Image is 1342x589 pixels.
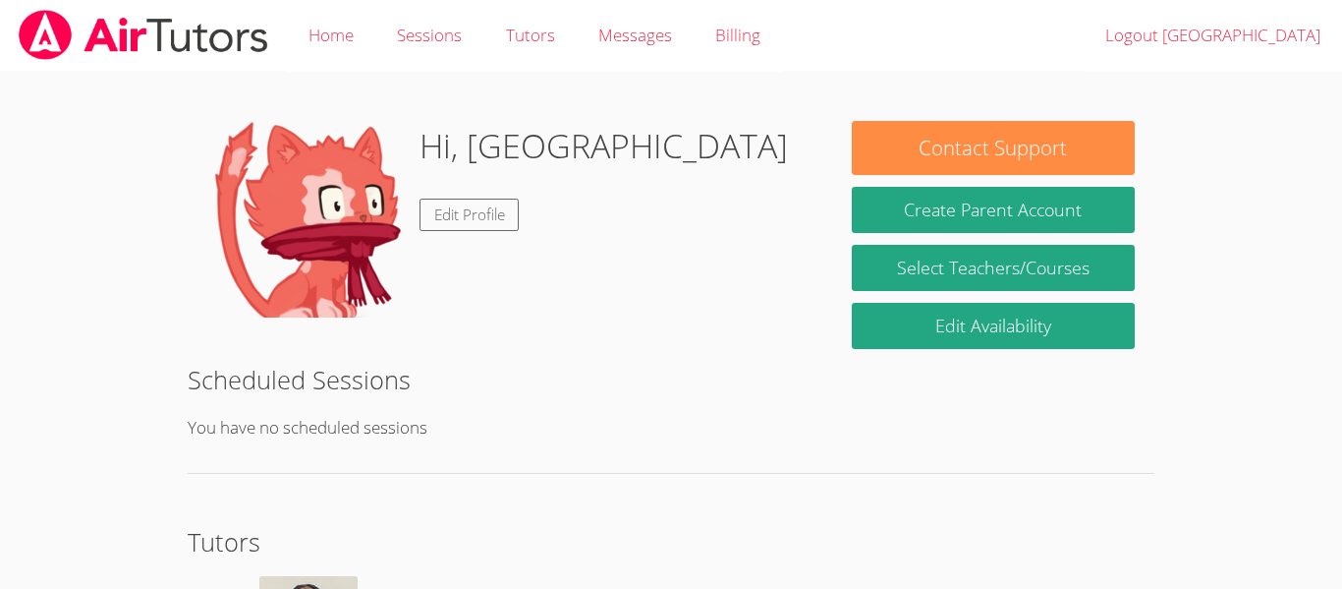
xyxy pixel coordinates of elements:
[419,199,520,231] a: Edit Profile
[188,414,1154,442] p: You have no scheduled sessions
[852,303,1135,349] a: Edit Availability
[188,361,1154,398] h2: Scheduled Sessions
[852,245,1135,291] a: Select Teachers/Courses
[598,24,672,46] span: Messages
[17,10,270,60] img: airtutors_banner-c4298cdbf04f3fff15de1276eac7730deb9818008684d7c2e4769d2f7ddbe033.png
[188,523,1154,560] h2: Tutors
[207,121,404,318] img: default.png
[852,187,1135,233] button: Create Parent Account
[852,121,1135,175] button: Contact Support
[419,121,788,171] h1: Hi, [GEOGRAPHIC_DATA]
